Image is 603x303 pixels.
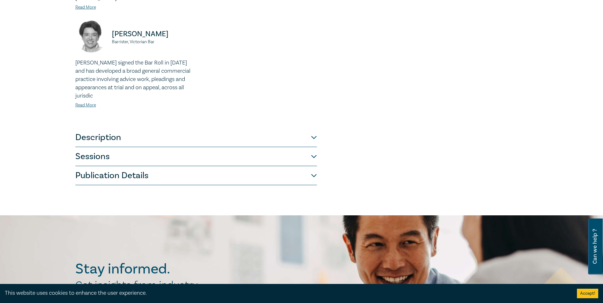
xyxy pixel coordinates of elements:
small: Barrister, Victorian Bar [112,40,192,44]
a: Read More [75,102,96,108]
h2: Stay informed. [75,261,225,277]
p: [PERSON_NAME] signed the Bar Roll in [DATE] and has developed a broad general commercial practice... [75,59,192,100]
button: Accept cookies [577,289,598,298]
button: Sessions [75,147,317,166]
button: Description [75,128,317,147]
span: Can we help ? [592,222,598,271]
a: Read More [75,4,96,10]
img: https://s3.ap-southeast-2.amazonaws.com/leo-cussen-store-production-content/Contacts/Kate%20Ander... [75,21,107,52]
div: This website uses cookies to enhance the user experience. [5,289,567,297]
p: [PERSON_NAME] [112,29,192,39]
button: Publication Details [75,166,317,185]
